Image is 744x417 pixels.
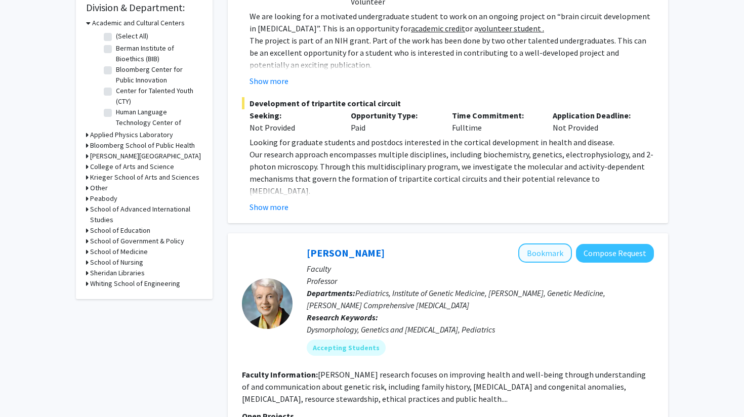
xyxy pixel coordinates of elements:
u: academic credit [411,23,465,33]
p: Time Commitment: [452,109,538,121]
h3: School of Advanced International Studies [90,204,202,225]
h3: School of Nursing [90,257,143,268]
button: Show more [250,201,288,213]
h3: Peabody [90,193,117,204]
b: Departments: [307,288,355,298]
h3: Bloomberg School of Public Health [90,140,195,151]
label: Berman Institute of Bioethics (BIB) [116,43,200,64]
div: Fulltime [444,109,546,134]
div: Not Provided [250,121,336,134]
h3: School of Government & Policy [90,236,184,246]
p: Seeking: [250,109,336,121]
label: Bloomberg Center for Public Innovation [116,64,200,86]
h3: Academic and Cultural Centers [92,18,185,28]
p: Looking for graduate students and postdocs interested in the cortical development in health and d... [250,136,654,148]
u: volunteer student . [478,23,544,33]
div: Paid [343,109,444,134]
h3: [PERSON_NAME][GEOGRAPHIC_DATA] [90,151,201,161]
h3: Other [90,183,108,193]
p: The project is part of an NIH grant. Part of the work has been done by two other talented undergr... [250,34,654,71]
b: Research Keywords: [307,312,378,322]
span: Development of tripartite cortical circuit [242,97,654,109]
h3: Sheridan Libraries [90,268,145,278]
h3: Krieger School of Arts and Sciences [90,172,199,183]
mat-chip: Accepting Students [307,340,386,356]
iframe: Chat [8,371,43,409]
label: Center for Talented Youth (CTY) [116,86,200,107]
p: We are looking for a motivated undergraduate student to work on an ongoing project on “brain circ... [250,10,654,34]
fg-read-more: [PERSON_NAME] research focuses on improving health and well-being through understanding of and co... [242,369,646,404]
p: Professor [307,275,654,287]
h2: Division & Department: [86,2,202,14]
h3: Whiting School of Engineering [90,278,180,289]
p: Opportunity Type: [351,109,437,121]
button: Show more [250,75,288,87]
div: Not Provided [545,109,646,134]
a: [PERSON_NAME] [307,246,385,259]
button: Add Joann Bodurtha to Bookmarks [518,243,572,263]
h3: Applied Physics Laboratory [90,130,173,140]
p: Our research approach encompasses multiple disciplines, including biochemistry, genetics, electro... [250,148,654,197]
label: Human Language Technology Center of Excellence (HLTCOE) [116,107,200,139]
p: Application Deadline: [553,109,639,121]
p: Faculty [307,263,654,275]
label: (Select All) [116,31,148,41]
button: Compose Request to Joann Bodurtha [576,244,654,263]
b: Faculty Information: [242,369,318,380]
div: Dysmorphology, Genetics and [MEDICAL_DATA], Pediatrics [307,323,654,336]
span: Pediatrics, Institute of Genetic Medicine, [PERSON_NAME], Genetic Medicine, [PERSON_NAME] Compreh... [307,288,605,310]
h3: School of Medicine [90,246,148,257]
h3: School of Education [90,225,150,236]
h3: College of Arts and Science [90,161,174,172]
